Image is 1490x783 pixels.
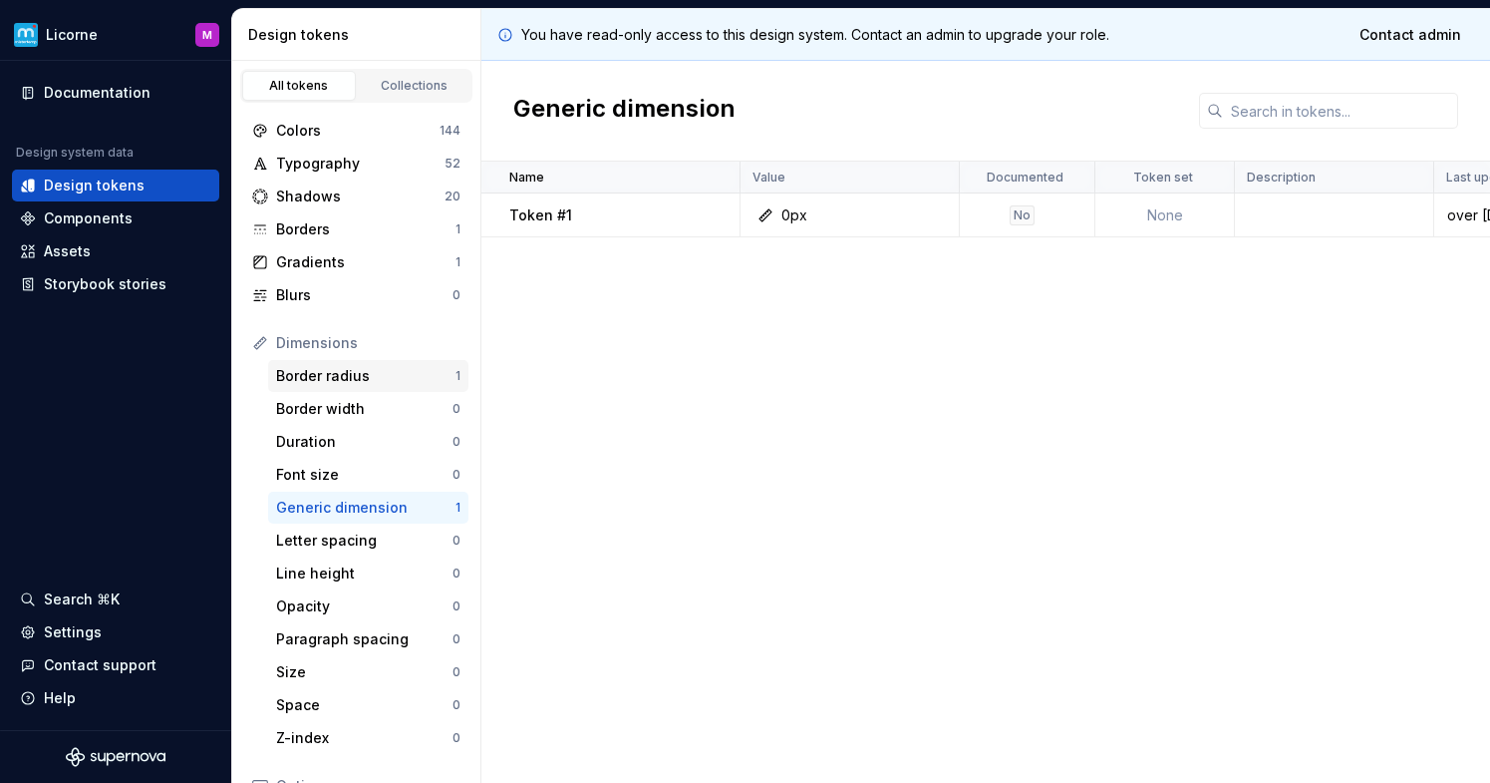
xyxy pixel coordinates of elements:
[44,176,145,196] div: Design tokens
[248,25,472,45] div: Design tokens
[12,682,219,714] button: Help
[268,459,468,491] a: Font size0
[44,622,102,642] div: Settings
[268,426,468,458] a: Duration0
[781,205,807,225] div: 0px
[455,500,460,516] div: 1
[276,629,452,649] div: Paragraph spacing
[1133,170,1193,186] p: Token set
[12,235,219,267] a: Assets
[452,401,460,417] div: 0
[452,598,460,614] div: 0
[276,498,455,518] div: Generic dimension
[12,584,219,615] button: Search ⌘K
[276,154,445,174] div: Typography
[268,689,468,721] a: Space0
[276,399,452,419] div: Border width
[276,531,452,551] div: Letter spacing
[44,83,150,103] div: Documentation
[268,393,468,425] a: Border width0
[44,274,166,294] div: Storybook stories
[513,93,736,129] h2: Generic dimension
[452,730,460,746] div: 0
[276,432,452,452] div: Duration
[44,589,120,609] div: Search ⌘K
[12,202,219,234] a: Components
[202,27,212,43] div: M
[44,655,156,675] div: Contact support
[276,366,455,386] div: Border radius
[12,77,219,109] a: Documentation
[509,205,572,225] p: Token #1
[455,221,460,237] div: 1
[452,467,460,483] div: 0
[44,208,133,228] div: Components
[445,156,460,172] div: 52
[1247,170,1316,186] p: Description
[12,268,219,300] a: Storybook stories
[249,78,349,94] div: All tokens
[44,241,91,261] div: Assets
[244,246,468,278] a: Gradients1
[244,115,468,147] a: Colors144
[521,25,1109,45] p: You have read-only access to this design system. Contact an admin to upgrade your role.
[509,170,544,186] p: Name
[452,566,460,582] div: 0
[268,722,468,754] a: Z-index0
[276,187,445,206] div: Shadows
[4,13,227,56] button: LicorneM
[452,697,460,713] div: 0
[268,492,468,524] a: Generic dimension1
[276,252,455,272] div: Gradients
[445,189,460,204] div: 20
[276,121,440,141] div: Colors
[268,623,468,655] a: Paragraph spacing0
[276,596,452,616] div: Opacity
[276,285,452,305] div: Blurs
[12,170,219,201] a: Design tokens
[440,123,460,139] div: 144
[66,747,165,767] svg: Supernova Logo
[268,656,468,688] a: Size0
[452,664,460,680] div: 0
[244,279,468,311] a: Blurs0
[455,254,460,270] div: 1
[276,695,452,715] div: Space
[12,616,219,648] a: Settings
[365,78,464,94] div: Collections
[268,590,468,622] a: Opacity0
[276,219,455,239] div: Borders
[46,25,98,45] div: Licorne
[44,688,76,708] div: Help
[268,558,468,589] a: Line height0
[1095,194,1235,237] td: None
[1223,93,1458,129] input: Search in tokens...
[276,465,452,485] div: Font size
[268,360,468,392] a: Border radius1
[14,23,38,47] img: af8a73a7-8b89-4213-bce6-60d5855076ab.png
[244,181,468,212] a: Shadows20
[276,728,452,748] div: Z-index
[987,170,1063,186] p: Documented
[16,145,134,161] div: Design system data
[1010,205,1035,225] div: No
[452,533,460,549] div: 0
[12,649,219,681] button: Contact support
[452,631,460,647] div: 0
[276,662,452,682] div: Size
[752,170,785,186] p: Value
[455,368,460,384] div: 1
[276,333,460,353] div: Dimensions
[244,213,468,245] a: Borders1
[1346,17,1474,53] a: Contact admin
[452,287,460,303] div: 0
[244,148,468,180] a: Typography52
[1359,25,1461,45] span: Contact admin
[268,525,468,557] a: Letter spacing0
[276,564,452,584] div: Line height
[452,434,460,450] div: 0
